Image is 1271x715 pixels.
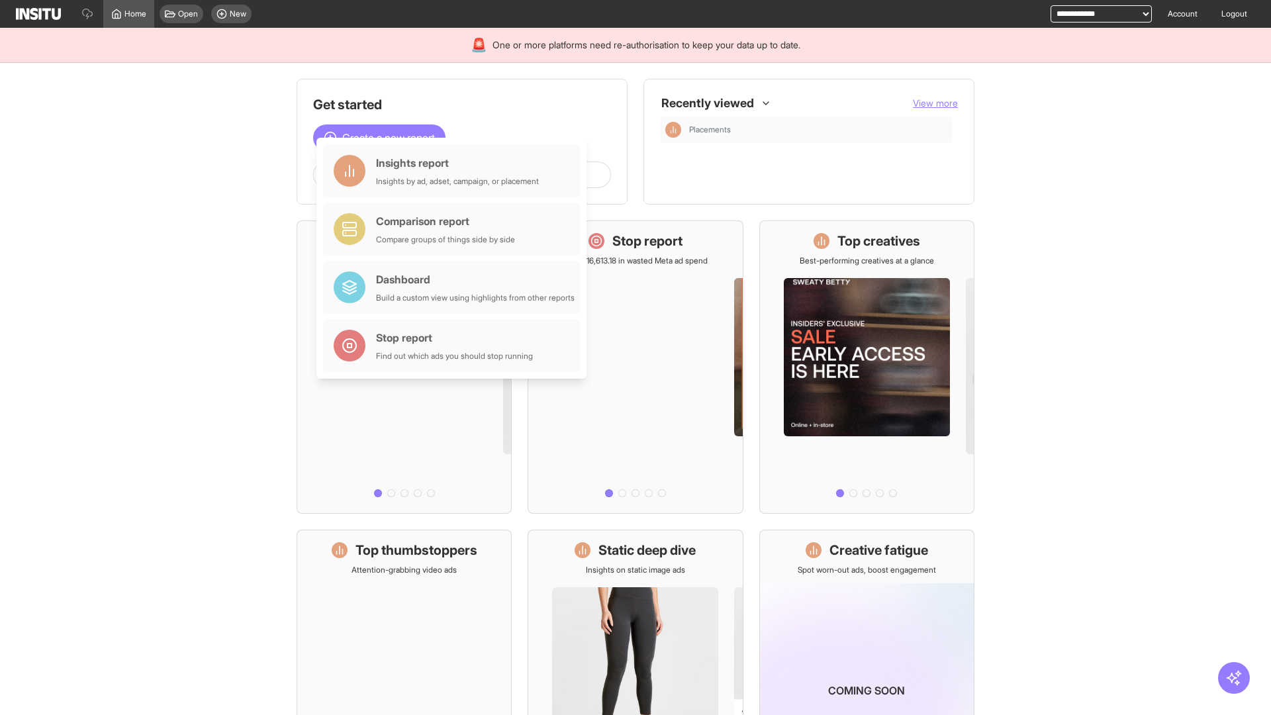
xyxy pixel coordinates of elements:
[376,176,539,187] div: Insights by ad, adset, campaign, or placement
[689,124,947,135] span: Placements
[313,95,611,114] h1: Get started
[352,565,457,575] p: Attention-grabbing video ads
[342,130,435,146] span: Create a new report
[313,124,446,151] button: Create a new report
[376,213,515,229] div: Comparison report
[800,256,934,266] p: Best-performing creatives at a glance
[563,256,708,266] p: Save £16,613.18 in wasted Meta ad spend
[124,9,146,19] span: Home
[16,8,61,20] img: Logo
[471,36,487,54] div: 🚨
[376,330,533,346] div: Stop report
[913,97,958,109] span: View more
[665,122,681,138] div: Insights
[376,293,575,303] div: Build a custom view using highlights from other reports
[297,220,512,514] a: What's live nowSee all active ads instantly
[376,351,533,361] div: Find out which ads you should stop running
[178,9,198,19] span: Open
[376,155,539,171] div: Insights report
[355,541,477,559] h1: Top thumbstoppers
[376,271,575,287] div: Dashboard
[598,541,696,559] h1: Static deep dive
[837,232,920,250] h1: Top creatives
[913,97,958,110] button: View more
[493,38,800,52] span: One or more platforms need re-authorisation to keep your data up to date.
[528,220,743,514] a: Stop reportSave £16,613.18 in wasted Meta ad spend
[230,9,246,19] span: New
[759,220,974,514] a: Top creativesBest-performing creatives at a glance
[586,565,685,575] p: Insights on static image ads
[376,234,515,245] div: Compare groups of things side by side
[689,124,731,135] span: Placements
[612,232,683,250] h1: Stop report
